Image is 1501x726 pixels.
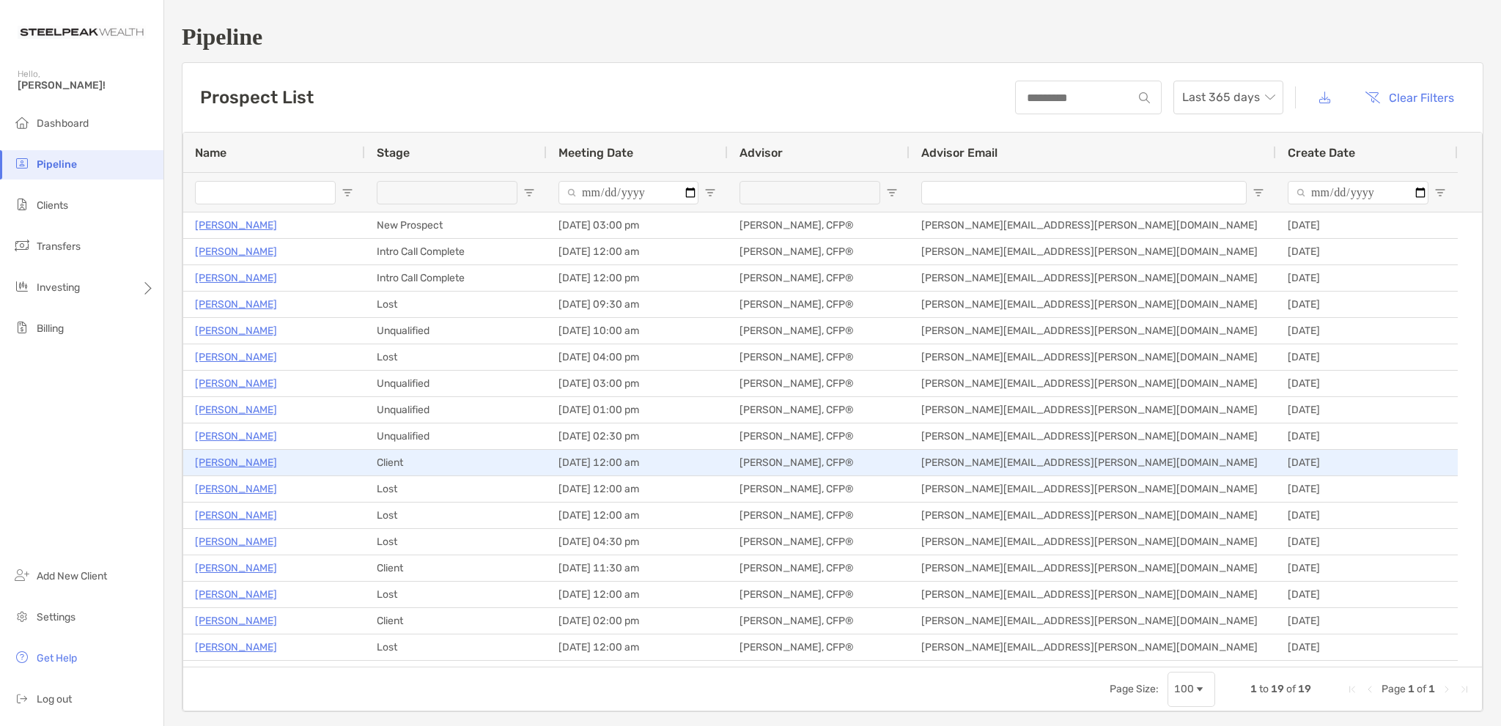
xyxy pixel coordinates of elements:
div: Intro Call Complete [365,239,547,264]
div: Unqualified [365,371,547,396]
div: [DATE] [1276,529,1458,555]
div: [DATE] [1276,344,1458,370]
div: New Prospect [365,212,547,238]
div: [PERSON_NAME][EMAIL_ADDRESS][PERSON_NAME][DOMAIN_NAME] [910,292,1276,317]
p: [PERSON_NAME] [195,585,277,604]
div: [PERSON_NAME], CFP® [728,608,910,634]
div: [DATE] 01:00 pm [547,397,728,423]
p: [PERSON_NAME] [195,533,277,551]
p: [PERSON_NAME] [195,269,277,287]
div: [PERSON_NAME][EMAIL_ADDRESS][PERSON_NAME][DOMAIN_NAME] [910,555,1276,581]
img: investing icon [13,278,31,295]
input: Advisor Email Filter Input [921,181,1247,204]
div: [PERSON_NAME], CFP® [728,555,910,581]
span: Page [1382,683,1406,695]
div: [DATE] [1276,292,1458,317]
img: get-help icon [13,648,31,666]
div: [PERSON_NAME], CFP® [728,371,910,396]
div: [DATE] 12:00 am [547,450,728,475]
a: [PERSON_NAME] [195,638,277,656]
div: Next Page [1441,684,1453,695]
p: [PERSON_NAME] [195,453,277,472]
button: Open Filter Menu [1434,187,1446,199]
p: [PERSON_NAME] [195,612,277,630]
div: Lost [365,344,547,370]
div: [PERSON_NAME][EMAIL_ADDRESS][PERSON_NAME][DOMAIN_NAME] [910,450,1276,475]
span: Billing [37,322,64,335]
div: [DATE] [1276,476,1458,502]
div: [PERSON_NAME], CFP® [728,212,910,238]
button: Open Filter Menu [704,187,716,199]
span: of [1286,683,1296,695]
a: [PERSON_NAME] [195,242,277,261]
div: [DATE] [1276,318,1458,344]
div: [DATE] 12:00 am [547,239,728,264]
span: Add New Client [37,570,107,582]
div: Unqualified [365,423,547,449]
div: [PERSON_NAME][EMAIL_ADDRESS][PERSON_NAME][DOMAIN_NAME] [910,608,1276,634]
div: [DATE] 10:00 am [547,318,728,344]
div: 100 [1174,683,1194,695]
div: [DATE] 12:00 am [547,476,728,502]
div: [DATE] [1276,634,1458,660]
a: [PERSON_NAME] [195,374,277,393]
div: Lost [365,529,547,555]
div: Lost [365,503,547,528]
div: Client [365,555,547,581]
div: [PERSON_NAME][EMAIL_ADDRESS][PERSON_NAME][DOMAIN_NAME] [910,212,1276,238]
a: [PERSON_NAME] [195,348,277,366]
p: [PERSON_NAME] [195,480,277,498]
div: Previous Page [1364,684,1376,695]
span: to [1259,683,1269,695]
div: [PERSON_NAME][EMAIL_ADDRESS][PERSON_NAME][DOMAIN_NAME] [910,661,1276,686]
div: [DATE] [1276,371,1458,396]
span: 19 [1271,683,1284,695]
div: [PERSON_NAME], CFP® [728,239,910,264]
button: Open Filter Menu [1253,187,1264,199]
h1: Pipeline [182,23,1483,51]
div: [DATE] 04:00 pm [547,344,728,370]
div: [PERSON_NAME][EMAIL_ADDRESS][PERSON_NAME][DOMAIN_NAME] [910,371,1276,396]
div: [DATE] 04:30 pm [547,529,728,555]
div: [PERSON_NAME], CFP® [728,582,910,607]
button: Open Filter Menu [342,187,353,199]
div: [DATE] [1276,423,1458,449]
img: dashboard icon [13,114,31,131]
a: [PERSON_NAME] [195,216,277,234]
div: [DATE] 10:30 am [547,661,728,686]
div: [PERSON_NAME], CFP® [728,292,910,317]
a: [PERSON_NAME] [195,506,277,525]
span: Transfers [37,240,81,253]
button: Clear Filters [1354,81,1465,114]
button: Open Filter Menu [886,187,898,199]
div: [PERSON_NAME][EMAIL_ADDRESS][PERSON_NAME][DOMAIN_NAME] [910,423,1276,449]
span: Get Help [37,652,77,664]
input: Meeting Date Filter Input [558,181,698,204]
div: Unqualified [365,397,547,423]
input: Create Date Filter Input [1288,181,1428,204]
a: [PERSON_NAME] [195,401,277,419]
div: [DATE] [1276,503,1458,528]
div: Page Size: [1110,683,1159,695]
div: Intro Call Complete [365,265,547,291]
span: Meeting Date [558,146,633,160]
span: Create Date [1288,146,1355,160]
div: [DATE] [1276,555,1458,581]
div: [DATE] [1276,582,1458,607]
p: [PERSON_NAME] [195,322,277,340]
div: [DATE] [1276,608,1458,634]
div: [PERSON_NAME], CFP® [728,450,910,475]
div: [DATE] 12:00 am [547,634,728,660]
div: [PERSON_NAME][EMAIL_ADDRESS][PERSON_NAME][DOMAIN_NAME] [910,476,1276,502]
p: [PERSON_NAME][DEMOGRAPHIC_DATA] [195,664,388,683]
a: [PERSON_NAME] [195,559,277,577]
div: [DATE] 12:00 am [547,503,728,528]
span: of [1417,683,1426,695]
h3: Prospect List [200,87,314,108]
div: [PERSON_NAME][EMAIL_ADDRESS][PERSON_NAME][DOMAIN_NAME] [910,265,1276,291]
div: Unqualified [365,661,547,686]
